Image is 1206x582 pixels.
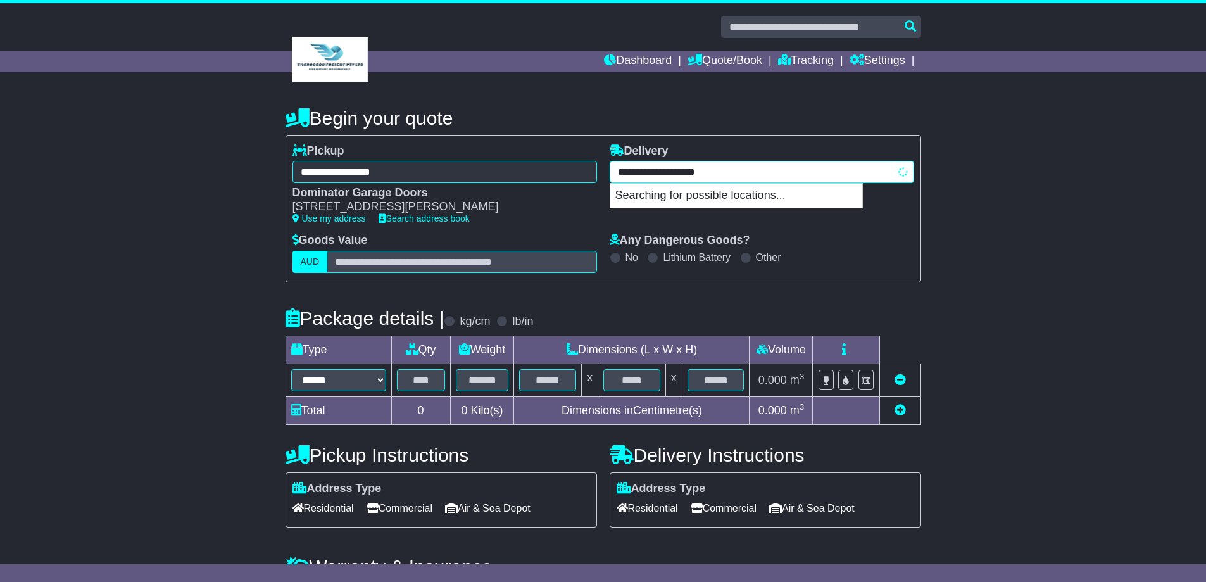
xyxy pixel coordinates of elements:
td: Volume [750,336,813,364]
label: Lithium Battery [663,251,731,263]
label: lb/in [512,315,533,329]
label: Other [756,251,781,263]
label: kg/cm [460,315,490,329]
a: Remove this item [895,374,906,386]
h4: Delivery Instructions [610,445,921,465]
label: Delivery [610,144,669,158]
label: Goods Value [292,234,368,248]
td: Kilo(s) [450,396,514,424]
span: m [790,374,805,386]
a: Quote/Book [688,51,762,72]
div: [STREET_ADDRESS][PERSON_NAME] [292,200,584,214]
h4: Warranty & Insurance [286,556,921,577]
span: Air & Sea Depot [769,498,855,518]
span: Commercial [691,498,757,518]
p: Searching for possible locations... [610,184,862,208]
td: x [665,364,682,396]
td: Qty [391,336,450,364]
a: Use my address [292,213,366,224]
label: Address Type [292,482,382,496]
typeahead: Please provide city [610,161,914,183]
h4: Pickup Instructions [286,445,597,465]
td: x [582,364,598,396]
h4: Package details | [286,308,444,329]
div: Dominator Garage Doors [292,186,584,200]
span: Air & Sea Depot [445,498,531,518]
a: Dashboard [604,51,672,72]
span: m [790,404,805,417]
span: Commercial [367,498,432,518]
td: Dimensions (L x W x H) [514,336,750,364]
td: Type [286,336,391,364]
span: Residential [617,498,678,518]
td: Weight [450,336,514,364]
label: Address Type [617,482,706,496]
sup: 3 [800,402,805,412]
label: AUD [292,251,328,273]
a: Search address book [379,213,470,224]
a: Tracking [778,51,834,72]
a: Add new item [895,404,906,417]
h4: Begin your quote [286,108,921,129]
td: Total [286,396,391,424]
td: Dimensions in Centimetre(s) [514,396,750,424]
td: 0 [391,396,450,424]
a: Settings [850,51,905,72]
sup: 3 [800,372,805,381]
span: 0.000 [758,374,787,386]
span: 0.000 [758,404,787,417]
label: Pickup [292,144,344,158]
label: No [625,251,638,263]
label: Any Dangerous Goods? [610,234,750,248]
span: 0 [461,404,467,417]
span: Residential [292,498,354,518]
